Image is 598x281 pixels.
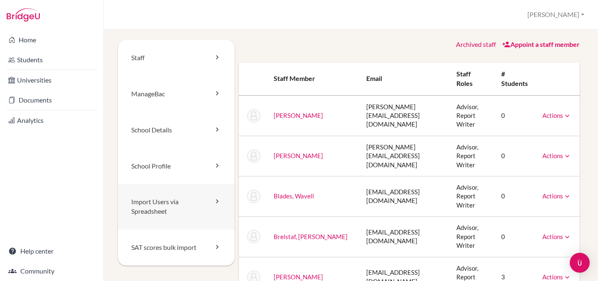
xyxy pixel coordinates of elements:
a: Help center [2,243,102,259]
td: 0 [495,217,536,257]
a: Brelstaf, [PERSON_NAME] [274,233,348,240]
td: [PERSON_NAME][EMAIL_ADDRESS][DOMAIN_NAME] [360,136,450,176]
a: [PERSON_NAME] [274,152,323,159]
td: [PERSON_NAME][EMAIL_ADDRESS][DOMAIN_NAME] [360,95,450,136]
a: [PERSON_NAME] [274,112,323,119]
td: Advisor, Report Writer [450,136,495,176]
a: Actions [542,233,571,240]
a: Actions [542,192,571,200]
a: Actions [542,112,571,119]
a: Analytics [2,112,102,129]
a: School Profile [118,148,235,184]
a: School Details [118,112,235,148]
th: Staff member [267,63,360,95]
th: # students [495,63,536,95]
a: Community [2,263,102,279]
a: Documents [2,92,102,108]
a: Actions [542,273,571,281]
td: [EMAIL_ADDRESS][DOMAIN_NAME] [360,176,450,217]
a: Blades, Wavell [274,192,314,200]
td: Advisor, Report Writer [450,217,495,257]
a: Universities [2,72,102,88]
th: Staff roles [450,63,495,95]
a: Students [2,51,102,68]
button: [PERSON_NAME] [524,7,588,22]
td: 0 [495,136,536,176]
a: ManageBac [118,76,235,112]
img: Ligaya Batten [247,109,260,122]
a: Actions [542,152,571,159]
img: Nadine Brelstaf [247,230,260,243]
a: Staff [118,40,235,76]
img: Bridge-U [7,8,40,22]
a: Import Users via Spreadsheet [118,184,235,230]
a: Home [2,32,102,48]
a: [PERSON_NAME] [274,273,323,281]
a: Appoint a staff member [502,40,580,48]
a: SAT scores bulk import [118,230,235,266]
td: Advisor, Report Writer [450,95,495,136]
td: 0 [495,95,536,136]
td: 0 [495,176,536,217]
td: [EMAIL_ADDRESS][DOMAIN_NAME] [360,217,450,257]
img: Adam Bernard [247,149,260,163]
th: Email [360,63,450,95]
td: Advisor, Report Writer [450,176,495,217]
a: Archived staff [456,40,496,48]
div: Open Intercom Messenger [570,253,590,273]
img: Wavell Blades [247,190,260,203]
